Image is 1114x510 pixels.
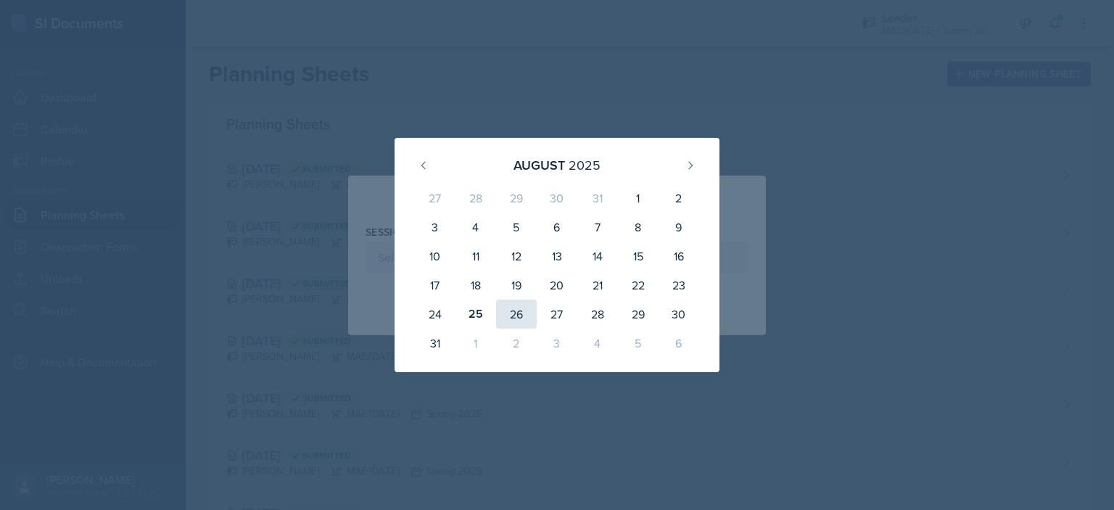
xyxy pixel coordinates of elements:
[618,329,659,358] div: 5
[577,242,618,271] div: 14
[618,184,659,213] div: 1
[415,184,455,213] div: 27
[618,213,659,242] div: 8
[537,213,577,242] div: 6
[569,155,601,175] div: 2025
[496,300,537,329] div: 26
[537,300,577,329] div: 27
[659,184,699,213] div: 2
[496,271,537,300] div: 19
[455,242,496,271] div: 11
[659,329,699,358] div: 6
[659,300,699,329] div: 30
[618,242,659,271] div: 15
[659,271,699,300] div: 23
[618,271,659,300] div: 22
[455,213,496,242] div: 4
[455,329,496,358] div: 1
[659,213,699,242] div: 9
[618,300,659,329] div: 29
[537,242,577,271] div: 13
[496,242,537,271] div: 12
[577,300,618,329] div: 28
[415,300,455,329] div: 24
[455,271,496,300] div: 18
[577,213,618,242] div: 7
[496,213,537,242] div: 5
[496,184,537,213] div: 29
[496,329,537,358] div: 2
[577,271,618,300] div: 21
[455,300,496,329] div: 25
[537,184,577,213] div: 30
[577,329,618,358] div: 4
[455,184,496,213] div: 28
[415,271,455,300] div: 17
[415,329,455,358] div: 31
[537,329,577,358] div: 3
[537,271,577,300] div: 20
[659,242,699,271] div: 16
[415,213,455,242] div: 3
[415,242,455,271] div: 10
[577,184,618,213] div: 31
[513,155,565,175] div: August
